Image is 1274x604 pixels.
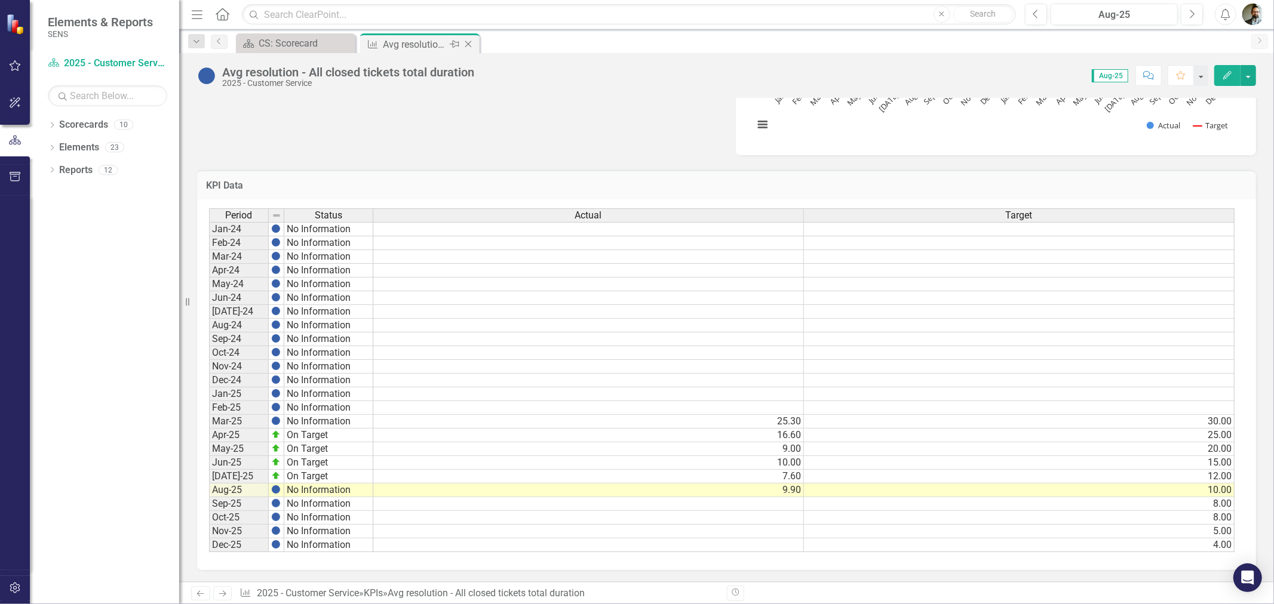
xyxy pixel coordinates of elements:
td: No Information [284,250,373,264]
td: No Information [284,305,373,319]
div: 10 [114,120,133,130]
img: BgCOk07PiH71IgAAAABJRU5ErkJggg== [271,361,281,371]
td: 9.90 [373,483,804,497]
div: » » [240,587,717,600]
button: View chart menu, Chart [754,116,771,132]
img: Chad Molen [1242,4,1264,25]
td: Nov-25 [209,525,269,538]
td: 5.00 [804,525,1235,538]
td: No Information [284,538,373,552]
td: [DATE]-24 [209,305,269,319]
img: BgCOk07PiH71IgAAAABJRU5ErkJggg== [271,389,281,398]
td: On Target [284,470,373,483]
img: BgCOk07PiH71IgAAAABJRU5ErkJggg== [271,334,281,343]
img: BgCOk07PiH71IgAAAABJRU5ErkJggg== [271,485,281,494]
input: Search Below... [48,85,167,106]
td: Aug-24 [209,319,269,332]
td: 25.00 [804,429,1235,442]
span: Elements & Reports [48,15,153,29]
td: 25.30 [373,415,804,429]
td: No Information [284,360,373,374]
img: BgCOk07PiH71IgAAAABJRU5ErkJggg== [271,540,281,549]
span: Actual [575,210,602,221]
a: Elements [59,141,99,155]
img: zOikAAAAAElFTkSuQmCC [271,457,281,467]
input: Search ClearPoint... [242,4,1016,25]
td: No Information [284,483,373,497]
td: No Information [284,525,373,538]
td: No Information [284,511,373,525]
div: Avg resolution - All closed tickets total duration [383,37,447,52]
td: No Information [284,387,373,401]
button: Show Actual [1147,121,1180,131]
td: No Information [284,222,373,236]
span: Status [315,210,342,221]
td: No Information [284,332,373,346]
img: zOikAAAAAElFTkSuQmCC [271,443,281,453]
td: On Target [284,429,373,442]
td: No Information [284,291,373,305]
td: 30.00 [804,415,1235,429]
text: Actual [1158,120,1180,131]
td: Mar-24 [209,250,269,264]
div: Avg resolution - All closed tickets total duration [388,587,585,599]
img: zOikAAAAAElFTkSuQmCC [271,471,281,480]
div: 23 [105,143,124,153]
td: 7.60 [373,470,804,483]
td: Sep-24 [209,332,269,346]
img: BgCOk07PiH71IgAAAABJRU5ErkJggg== [271,279,281,288]
img: BgCOk07PiH71IgAAAABJRU5ErkJggg== [271,320,281,329]
td: Jan-25 [209,387,269,401]
td: Jun-25 [209,456,269,470]
td: May-24 [209,278,269,291]
img: BgCOk07PiH71IgAAAABJRU5ErkJggg== [271,375,281,384]
img: BgCOk07PiH71IgAAAABJRU5ErkJggg== [271,526,281,535]
button: Search [953,6,1013,23]
button: Show Target [1193,121,1229,131]
td: Mar-25 [209,415,269,429]
a: Scorecards [59,118,108,132]
td: 10.00 [804,483,1235,497]
a: 2025 - Customer Service [257,587,359,599]
img: BgCOk07PiH71IgAAAABJRU5ErkJggg== [271,251,281,261]
td: No Information [284,346,373,360]
td: On Target [284,442,373,456]
td: Dec-25 [209,538,269,552]
td: Jan-24 [209,222,269,236]
div: Aug-25 [1055,8,1174,22]
td: On Target [284,456,373,470]
td: Dec-24 [209,374,269,387]
td: No Information [284,278,373,291]
td: Apr-25 [209,429,269,442]
td: Oct-25 [209,511,269,525]
td: Feb-25 [209,401,269,415]
td: No Information [284,264,373,278]
img: zOikAAAAAElFTkSuQmCC [271,430,281,439]
img: BgCOk07PiH71IgAAAABJRU5ErkJggg== [271,416,281,426]
td: 12.00 [804,470,1235,483]
img: BgCOk07PiH71IgAAAABJRU5ErkJggg== [271,238,281,247]
td: No Information [284,236,373,250]
span: Target [1006,210,1033,221]
td: Jun-24 [209,291,269,305]
td: 9.00 [373,442,804,456]
td: May-25 [209,442,269,456]
a: KPIs [364,587,383,599]
img: BgCOk07PiH71IgAAAABJRU5ErkJggg== [271,224,281,233]
a: CS: Scorecard [239,36,352,51]
td: [DATE]-25 [209,470,269,483]
text: [DATE]-25 [1102,82,1134,114]
td: No Information [284,415,373,429]
img: No Information [197,66,216,85]
a: Reports [59,164,93,177]
img: BgCOk07PiH71IgAAAABJRU5ErkJggg== [271,512,281,522]
td: No Information [284,319,373,332]
img: BgCOk07PiH71IgAAAABJRU5ErkJggg== [271,347,281,357]
td: No Information [284,374,373,387]
img: 8DAGhfEEPCf229AAAAAElFTkSuQmCC [272,211,281,220]
td: No Information [284,401,373,415]
img: BgCOk07PiH71IgAAAABJRU5ErkJggg== [271,306,281,316]
img: ClearPoint Strategy [5,13,27,35]
td: 8.00 [804,511,1235,525]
